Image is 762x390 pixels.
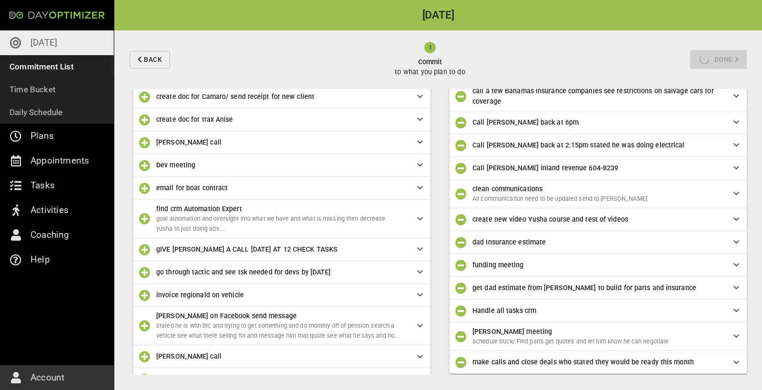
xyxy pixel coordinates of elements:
span: Back [144,54,162,66]
span: funding meeting [472,261,524,269]
span: Handle all tasks crm [472,307,536,314]
div: get dad estimate from [PERSON_NAME] to build for parts and insurance [450,277,747,300]
div: Call [PERSON_NAME] inland revenue 604-8239 [450,157,747,180]
p: Tasks [30,178,55,193]
p: Coaching [30,227,70,243]
span: [PERSON_NAME] meeting [472,328,552,335]
span: All communication need to be updated send to [PERSON_NAME] [472,195,647,202]
div: Dev meeting [133,154,431,177]
span: invoice regionald on vehicle [156,291,244,299]
p: Activities [30,203,69,218]
div: [PERSON_NAME] meetingschedule truck/ Find parts get quotes and let him know he can negotiate [450,322,747,351]
div: [PERSON_NAME] on Facebook send messagestated he is with btc and trying to get something and do mo... [133,307,431,345]
p: Plans [30,128,54,144]
p: Daily Schedule [10,106,63,119]
text: 1 [428,44,431,51]
div: dad Insurance estimate [450,231,747,254]
div: invoice regionald on vehicle [133,284,431,307]
span: schedule truck/ Find parts get quotes and let him know he can negotiate [472,338,669,345]
span: Commit [395,57,465,67]
div: email for boat contract [133,177,431,200]
span: get dad estimate from [PERSON_NAME] to build for parts and insurance [472,284,696,292]
div: funding meeting [450,254,747,277]
div: call a few Bahamas insurance companies see restrictions on salvage cars for coverage [450,82,747,111]
span: email for boat contract [156,184,228,192]
span: [PERSON_NAME] call [156,352,221,360]
span: make calls and close deals who stated they would be ready this month [472,358,694,366]
span: find crm Automation Expert [156,205,242,213]
div: go through tactic and see tsk needed for devs by [DATE] [133,261,431,284]
p: to what you plan to do [395,67,465,77]
span: create doc for Camaro/ send receipt for new client [156,93,314,100]
span: stated he is with btc and trying to get something and do monthly off of pension search a vehicle ... [156,322,399,349]
span: clean communications [472,185,542,193]
span: Dev meeting [156,161,195,169]
div: find crm Automation Expertgoal automation and oversight into what we have and what is missing the... [133,200,431,238]
div: gIVE [PERSON_NAME] A CALL [DATE] AT 12 CHECK TASKS [133,238,431,261]
span: gIVE [PERSON_NAME] A CALL [DATE] AT 12 CHECK TASKS [156,245,338,253]
span: Call [PERSON_NAME] inland revenue 604-8239 [472,164,618,172]
span: Call [PERSON_NAME] back at 6pm [472,118,579,126]
div: Handle all tasks crm [450,300,747,322]
p: Commitment List [10,60,74,73]
div: create new video Yusha course and rest of videos [450,208,747,231]
button: Committo what you plan to do [174,30,686,89]
div: [PERSON_NAME] call [133,131,431,154]
p: Help [30,252,50,267]
p: Appointments [30,153,89,168]
div: clean communicationsAll communication need to be updated send to [PERSON_NAME] [450,180,747,208]
button: Back [130,51,170,68]
div: Call [PERSON_NAME] back at 6pm [450,111,747,134]
p: Account [30,370,64,385]
div: create doc for Camaro/ send receipt for new client [133,86,431,108]
img: Day Optimizer [10,11,105,19]
span: [PERSON_NAME] on Facebook send message [156,312,297,320]
span: create doc for trax Anise [156,116,233,123]
p: Time Bucket [10,83,56,96]
span: go through tactic and see tsk needed for devs by [DATE] [156,268,331,276]
p: [DATE] [30,35,57,50]
div: Call [PERSON_NAME] back at 2:15pm stated he was doing electrical [450,134,747,157]
span: [PERSON_NAME] call [156,138,221,146]
span: dad Insurance estimate [472,238,546,246]
span: Call [PERSON_NAME] back at 2:15pm stated he was doing electrical [472,141,685,149]
div: make calls and close deals who stated they would be ready this month [450,351,747,374]
h2: [DATE] [114,10,762,21]
span: create new video Yusha course and rest of videos [472,215,628,223]
span: goal automation and oversight into what we have and what is missing then decrease yusha to just d... [156,215,386,232]
div: create doc for trax Anise [133,108,431,131]
div: [PERSON_NAME] call [133,345,431,368]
